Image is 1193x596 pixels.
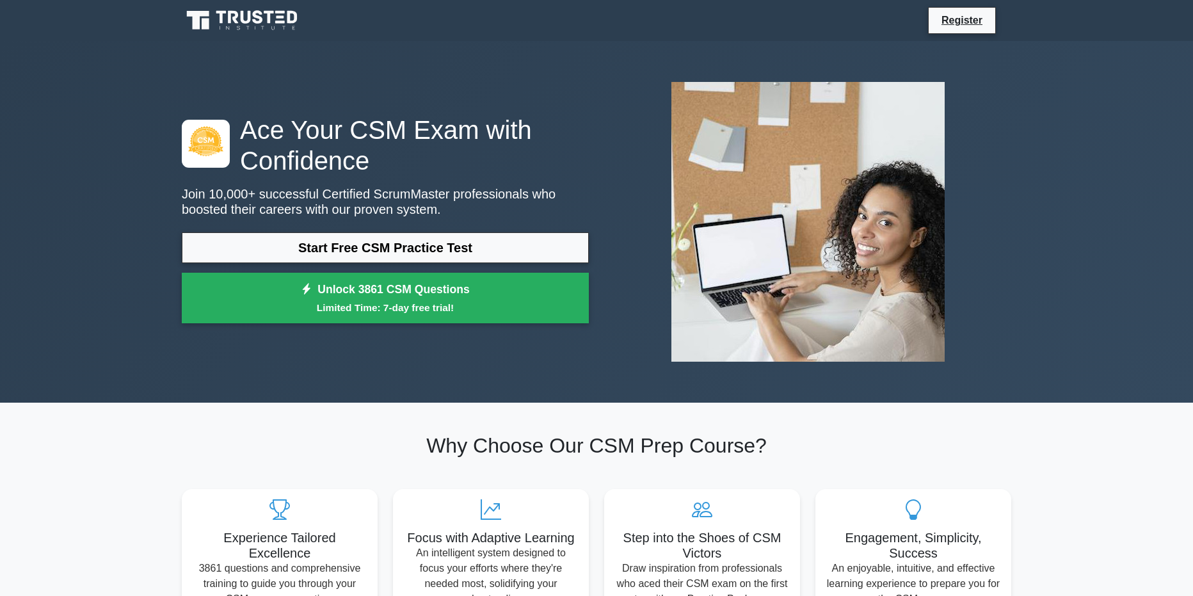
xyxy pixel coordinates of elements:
[182,232,589,263] a: Start Free CSM Practice Test
[934,12,990,28] a: Register
[826,530,1001,561] h5: Engagement, Simplicity, Success
[182,186,589,217] p: Join 10,000+ successful Certified ScrumMaster professionals who boosted their careers with our pr...
[182,273,589,324] a: Unlock 3861 CSM QuestionsLimited Time: 7-day free trial!
[614,530,790,561] h5: Step into the Shoes of CSM Victors
[192,530,367,561] h5: Experience Tailored Excellence
[182,433,1011,458] h2: Why Choose Our CSM Prep Course?
[182,115,589,176] h1: Ace Your CSM Exam with Confidence
[403,530,579,545] h5: Focus with Adaptive Learning
[198,300,573,315] small: Limited Time: 7-day free trial!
